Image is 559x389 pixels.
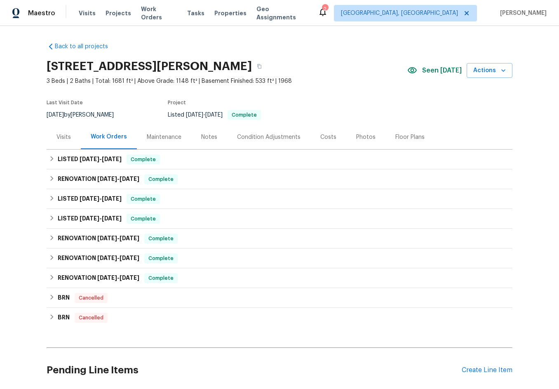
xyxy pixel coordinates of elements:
[127,215,159,223] span: Complete
[147,133,181,141] div: Maintenance
[341,9,458,17] span: [GEOGRAPHIC_DATA], [GEOGRAPHIC_DATA]
[58,313,70,323] h6: BRN
[256,5,308,21] span: Geo Assignments
[58,253,139,263] h6: RENOVATION
[467,63,512,78] button: Actions
[79,9,96,17] span: Visits
[47,100,83,105] span: Last Visit Date
[186,112,223,118] span: -
[58,234,139,244] h6: RENOVATION
[395,133,425,141] div: Floor Plans
[47,77,407,85] span: 3 Beds | 2 Baths | Total: 1681 ft² | Above Grade: 1148 ft² | Basement Finished: 533 ft² | 1968
[97,255,139,261] span: -
[201,133,217,141] div: Notes
[47,110,124,120] div: by [PERSON_NAME]
[47,288,512,308] div: BRN Cancelled
[97,176,139,182] span: -
[58,214,122,224] h6: LISTED
[58,194,122,204] h6: LISTED
[228,112,260,117] span: Complete
[120,255,139,261] span: [DATE]
[168,112,261,118] span: Listed
[28,9,55,17] span: Maestro
[127,195,159,203] span: Complete
[80,216,99,221] span: [DATE]
[97,275,117,281] span: [DATE]
[214,9,247,17] span: Properties
[237,133,301,141] div: Condition Adjustments
[145,175,177,183] span: Complete
[145,274,177,282] span: Complete
[47,268,512,288] div: RENOVATION [DATE]-[DATE]Complete
[97,176,117,182] span: [DATE]
[145,254,177,262] span: Complete
[97,235,139,241] span: -
[462,366,512,374] div: Create Line Item
[58,174,139,184] h6: RENOVATION
[97,275,139,281] span: -
[75,314,107,322] span: Cancelled
[47,42,126,51] a: Back to all projects
[141,5,177,21] span: Work Orders
[168,100,186,105] span: Project
[56,133,71,141] div: Visits
[120,176,139,182] span: [DATE]
[91,133,127,141] div: Work Orders
[127,155,159,164] span: Complete
[205,112,223,118] span: [DATE]
[80,156,99,162] span: [DATE]
[75,294,107,302] span: Cancelled
[58,293,70,303] h6: BRN
[186,112,203,118] span: [DATE]
[80,216,122,221] span: -
[47,112,64,118] span: [DATE]
[47,248,512,268] div: RENOVATION [DATE]-[DATE]Complete
[356,133,376,141] div: Photos
[320,133,336,141] div: Costs
[187,10,204,16] span: Tasks
[80,156,122,162] span: -
[102,216,122,221] span: [DATE]
[47,150,512,169] div: LISTED [DATE]-[DATE]Complete
[80,196,122,202] span: -
[47,308,512,328] div: BRN Cancelled
[120,275,139,281] span: [DATE]
[102,156,122,162] span: [DATE]
[473,66,506,76] span: Actions
[106,9,131,17] span: Projects
[252,59,267,74] button: Copy Address
[47,189,512,209] div: LISTED [DATE]-[DATE]Complete
[58,273,139,283] h6: RENOVATION
[97,235,117,241] span: [DATE]
[47,169,512,189] div: RENOVATION [DATE]-[DATE]Complete
[80,196,99,202] span: [DATE]
[497,9,547,17] span: [PERSON_NAME]
[145,234,177,243] span: Complete
[47,229,512,248] div: RENOVATION [DATE]-[DATE]Complete
[97,255,117,261] span: [DATE]
[47,209,512,229] div: LISTED [DATE]-[DATE]Complete
[120,235,139,241] span: [DATE]
[47,62,252,70] h2: [STREET_ADDRESS][PERSON_NAME]
[322,5,328,13] div: 2
[58,155,122,164] h6: LISTED
[422,66,462,75] span: Seen [DATE]
[102,196,122,202] span: [DATE]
